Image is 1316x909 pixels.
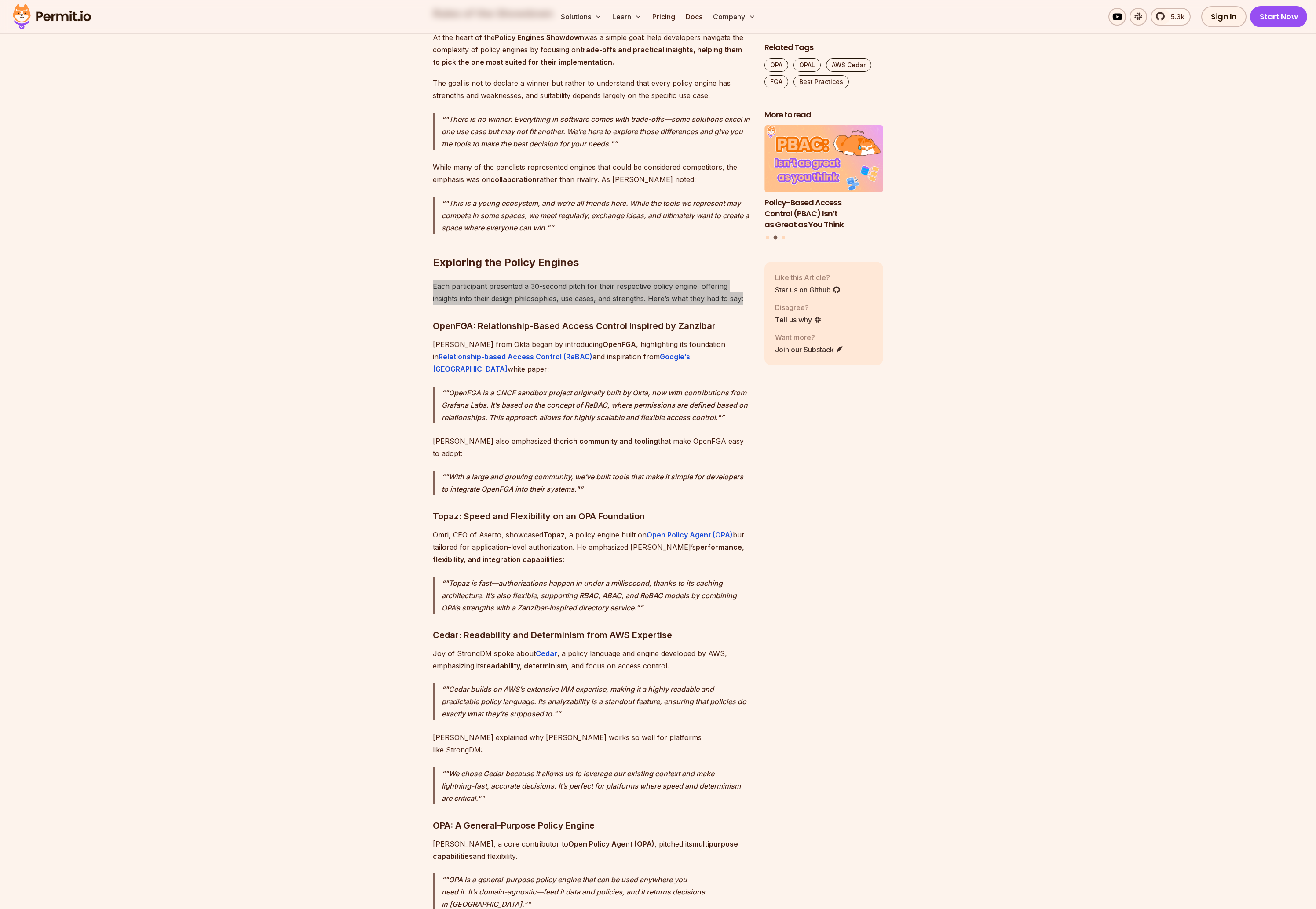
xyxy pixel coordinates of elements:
[649,8,679,26] a: Pricing
[775,344,844,355] a: Join our Substack
[433,45,742,66] strong: trade-offs and practical insights, helping them to pick the one most suited for their implementat...
[764,110,883,120] h2: More to read
[442,767,750,804] p: "We chose Cedar because it allows us to leverage our existing context and make lightning-fast, ac...
[764,126,883,230] a: Policy-Based Access Control (PBAC) Isn’t as Great as You ThinkPolicy-Based Access Control (PBAC) ...
[793,75,849,88] a: Best Practices
[709,8,759,26] button: Company
[568,840,654,848] strong: Open Policy Agent (OPA)
[442,387,750,423] p: "OpenFGA is a CNCF sandbox project originally built by Okta, now with contributions from Grafana ...
[536,649,557,658] a: Cedar
[603,340,636,349] strong: OpenFGA
[433,731,750,756] p: [PERSON_NAME] explained why [PERSON_NAME] works so well for platforms like StrongDM:
[682,8,706,26] a: Docs
[775,314,822,325] a: Tell us why
[433,31,750,68] p: At the heart of the was a simple goal: help developers navigate the complexity of policy engines ...
[564,437,658,445] strong: rich community and tooling
[775,272,841,283] p: Like this Article?
[433,628,750,642] h3: Cedar: Readability and Determinism from AWS Expertise
[433,529,750,566] p: Omri, CEO of Aserto, showcased , a policy engine built on but tailored for application-level auth...
[774,236,778,240] button: Go to slide 2
[1250,6,1308,27] a: Start Now
[557,8,605,26] button: Solutions
[490,175,537,184] strong: collaboration
[433,280,750,305] p: Each participant presented a 30-second pitch for their respective policy engine, offering insight...
[793,58,821,72] a: OPAL
[433,838,750,862] p: [PERSON_NAME], a core contributor to , pitched its and flexibility.
[442,683,750,720] p: "Cedar builds on AWS’s extensive IAM expertise, making it a highly readable and predictable polic...
[775,285,841,295] a: Star us on Github
[442,471,750,495] p: "With a large and growing community, we’ve built tools that make it simple for developers to inte...
[433,161,750,186] p: While many of the panelists represented engines that could be considered competitors, the emphasi...
[495,33,584,42] strong: Policy Engines Showdown
[442,197,750,234] p: "This is a young ecosystem, and we’re all friends here. While the tools we represent may compete ...
[442,577,750,614] p: "Topaz is fast—authorizations happen in under a millisecond, thanks to its caching architecture. ...
[433,319,750,333] h3: OpenFGA: Relationship-Based Access Control Inspired by Zanzibar
[647,530,733,539] a: Open Policy Agent (OPA)
[775,302,822,313] p: Disagree?
[433,647,750,672] p: Joy of StrongDM spoke about , a policy language and engine developed by AWS, emphasizing its , an...
[1151,8,1191,26] a: 5.3k
[483,661,567,670] strong: readability, determinism
[764,126,883,230] li: 2 of 3
[442,113,750,150] p: "There is no winner. Everything in software comes with trade-offs—some solutions excel in one use...
[826,58,871,72] a: AWS Cedar
[433,840,738,861] strong: multipurpose capabilities
[775,332,844,343] p: Want more?
[433,509,750,523] h3: Topaz: Speed and Flexibility on an OPA Foundation
[433,818,750,832] h3: OPA: A General-Purpose Policy Engine
[433,435,750,460] p: [PERSON_NAME] also emphasized the that make OpenFGA easy to adopt:
[1166,11,1184,22] span: 5.3k
[764,126,883,241] div: Posts
[782,236,785,239] button: Go to slide 3
[764,126,883,193] img: Policy-Based Access Control (PBAC) Isn’t as Great as You Think
[543,530,565,539] strong: Topaz
[433,220,750,270] h2: Exploring the Policy Engines
[764,42,883,53] h2: Related Tags
[9,2,95,32] img: Permit logo
[764,197,883,230] h3: Policy-Based Access Control (PBAC) Isn’t as Great as You Think
[433,77,750,102] p: The goal is not to declare a winner but rather to understand that every policy engine has strengt...
[1201,6,1247,27] a: Sign In
[439,352,592,361] a: Relationship-based Access Control (ReBAC)
[764,58,788,72] a: OPA
[433,338,750,375] p: [PERSON_NAME] from Okta began by introducing , highlighting its foundation in and inspiration fro...
[609,8,645,26] button: Learn
[766,236,769,239] button: Go to slide 1
[764,75,788,88] a: FGA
